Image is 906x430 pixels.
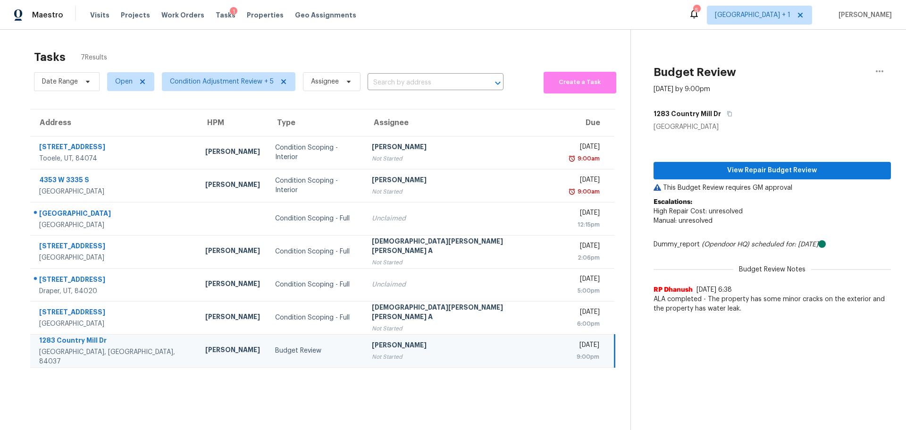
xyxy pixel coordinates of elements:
[247,10,284,20] span: Properties
[39,241,190,253] div: [STREET_ADDRESS]
[39,253,190,262] div: [GEOGRAPHIC_DATA]
[372,175,554,187] div: [PERSON_NAME]
[205,345,260,357] div: [PERSON_NAME]
[702,241,749,248] i: (Opendoor HQ)
[569,319,600,329] div: 6:00pm
[268,110,364,136] th: Type
[654,162,891,179] button: View Repair Budget Review
[39,209,190,220] div: [GEOGRAPHIC_DATA]
[372,280,554,289] div: Unclaimed
[654,240,891,249] div: Dummy_report
[39,336,190,347] div: 1283 Country Mill Dr
[372,258,554,267] div: Not Started
[372,340,554,352] div: [PERSON_NAME]
[372,236,554,258] div: [DEMOGRAPHIC_DATA][PERSON_NAME] [PERSON_NAME] A
[569,340,599,352] div: [DATE]
[205,246,260,258] div: [PERSON_NAME]
[654,67,736,77] h2: Budget Review
[721,105,734,122] button: Copy Address
[562,110,614,136] th: Due
[311,77,339,86] span: Assignee
[39,175,190,187] div: 4353 W 3335 S
[81,53,107,62] span: 7 Results
[835,10,892,20] span: [PERSON_NAME]
[39,154,190,163] div: Tooele, UT, 84074
[39,319,190,329] div: [GEOGRAPHIC_DATA]
[569,286,600,295] div: 5:00pm
[39,287,190,296] div: Draper, UT, 84020
[39,220,190,230] div: [GEOGRAPHIC_DATA]
[205,279,260,291] div: [PERSON_NAME]
[161,10,204,20] span: Work Orders
[733,265,811,274] span: Budget Review Notes
[576,187,600,196] div: 9:00am
[654,122,891,132] div: [GEOGRAPHIC_DATA]
[121,10,150,20] span: Projects
[170,77,274,86] span: Condition Adjustment Review + 5
[654,218,713,224] span: Manual: unresolved
[372,187,554,196] div: Not Started
[568,187,576,196] img: Overdue Alarm Icon
[34,52,66,62] h2: Tasks
[654,199,692,205] b: Escalations:
[569,352,599,362] div: 9:00pm
[568,154,576,163] img: Overdue Alarm Icon
[696,287,732,293] span: [DATE] 6:38
[715,10,790,20] span: [GEOGRAPHIC_DATA] + 1
[372,352,554,362] div: Not Started
[205,180,260,192] div: [PERSON_NAME]
[569,253,600,262] div: 2:06pm
[275,176,357,195] div: Condition Scoping - Interior
[39,275,190,287] div: [STREET_ADDRESS]
[661,165,883,177] span: View Repair Budget Review
[693,6,700,15] div: 5
[205,312,260,324] div: [PERSON_NAME]
[548,77,612,88] span: Create a Task
[39,307,190,319] div: [STREET_ADDRESS]
[275,346,357,355] div: Budget Review
[569,241,600,253] div: [DATE]
[32,10,63,20] span: Maestro
[368,76,477,90] input: Search by address
[654,208,743,215] span: High Repair Cost: unresolved
[372,214,554,223] div: Unclaimed
[569,274,600,286] div: [DATE]
[654,285,693,295] span: RP Dhanush
[295,10,356,20] span: Geo Assignments
[230,7,237,17] div: 1
[275,247,357,256] div: Condition Scoping - Full
[569,220,600,229] div: 12:15pm
[372,324,554,333] div: Not Started
[205,147,260,159] div: [PERSON_NAME]
[39,187,190,196] div: [GEOGRAPHIC_DATA]
[275,280,357,289] div: Condition Scoping - Full
[576,154,600,163] div: 9:00am
[275,313,357,322] div: Condition Scoping - Full
[569,175,600,187] div: [DATE]
[30,110,198,136] th: Address
[569,142,600,154] div: [DATE]
[275,214,357,223] div: Condition Scoping - Full
[654,295,891,313] span: ALA completed - The property has some minor cracks on the exterior and the property has water leak.
[39,142,190,154] div: [STREET_ADDRESS]
[364,110,562,136] th: Assignee
[372,303,554,324] div: [DEMOGRAPHIC_DATA][PERSON_NAME] [PERSON_NAME] A
[275,143,357,162] div: Condition Scoping - Interior
[654,109,721,118] h5: 1283 Country Mill Dr
[654,183,891,193] p: This Budget Review requires GM approval
[115,77,133,86] span: Open
[569,208,600,220] div: [DATE]
[90,10,109,20] span: Visits
[39,347,190,366] div: [GEOGRAPHIC_DATA], [GEOGRAPHIC_DATA], 84037
[198,110,268,136] th: HPM
[491,76,504,90] button: Open
[42,77,78,86] span: Date Range
[569,307,600,319] div: [DATE]
[544,72,616,93] button: Create a Task
[751,241,818,248] i: scheduled for: [DATE]
[654,84,710,94] div: [DATE] by 9:00pm
[216,12,235,18] span: Tasks
[372,142,554,154] div: [PERSON_NAME]
[372,154,554,163] div: Not Started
